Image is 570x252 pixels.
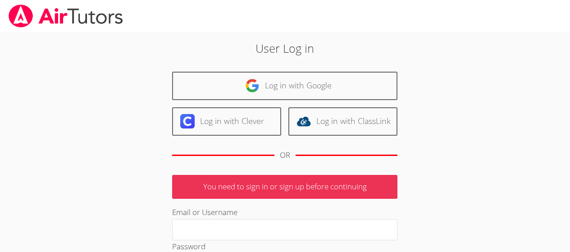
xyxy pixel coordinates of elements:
[172,175,397,199] p: You need to sign in or sign up before continuing
[172,72,397,100] a: Log in with Google
[172,241,205,252] label: Password
[172,107,281,136] a: Log in with Clever
[8,5,124,27] img: airtutors_banner-c4298cdbf04f3fff15de1276eac7730deb9818008684d7c2e4769d2f7ddbe033.png
[280,149,290,162] div: OR
[172,207,237,217] label: Email or Username
[296,114,311,128] img: classlink-logo-d6bb404cc1216ec64c9a2012d9dc4662098be43eaf13dc465df04b49fa7ab582.svg
[131,40,439,57] h2: User Log in
[288,107,397,136] a: Log in with ClassLink
[245,78,260,93] img: google-logo-50288ca7cdecda66e5e0955fdab243c47b7ad437acaf1139b6f446037453330a.svg
[180,114,195,128] img: clever-logo-6eab21bc6e7a338710f1a6ff85c0baf02591cd810cc4098c63d3a4b26e2feb20.svg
